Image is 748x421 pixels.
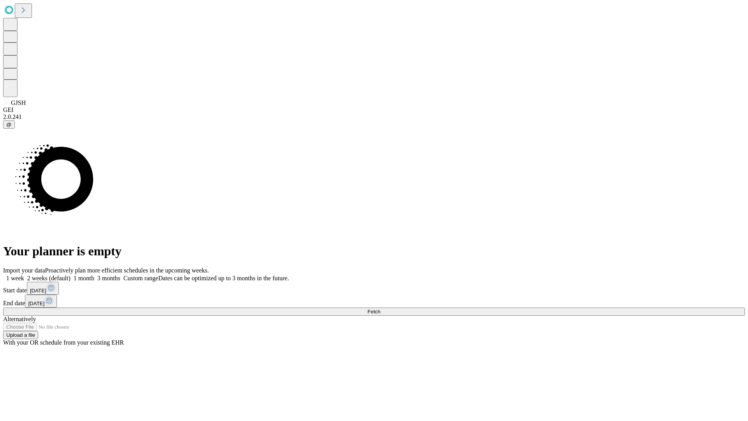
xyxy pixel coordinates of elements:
div: End date [3,295,745,308]
span: GJSH [11,99,26,106]
span: 1 week [6,275,24,281]
span: [DATE] [28,301,44,306]
span: 3 months [97,275,120,281]
span: 1 month [74,275,94,281]
button: [DATE] [25,295,57,308]
button: @ [3,120,15,129]
div: GEI [3,106,745,113]
span: With your OR schedule from your existing EHR [3,339,124,346]
div: Start date [3,282,745,295]
span: [DATE] [30,288,46,294]
span: @ [6,122,12,127]
span: Fetch [367,309,380,315]
span: Proactively plan more efficient schedules in the upcoming weeks. [45,267,209,274]
span: Custom range [123,275,158,281]
button: Fetch [3,308,745,316]
span: Dates can be optimized up to 3 months in the future. [158,275,289,281]
span: Import your data [3,267,45,274]
span: 2 weeks (default) [27,275,71,281]
span: Alternatively [3,316,36,322]
div: 2.0.241 [3,113,745,120]
button: [DATE] [27,282,59,295]
button: Upload a file [3,331,38,339]
h1: Your planner is empty [3,244,745,258]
